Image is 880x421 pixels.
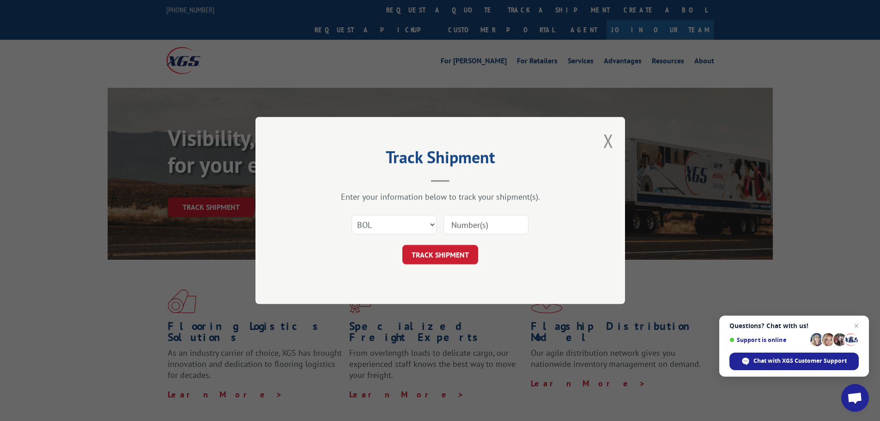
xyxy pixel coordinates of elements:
span: Support is online [729,336,807,343]
button: Close modal [603,128,613,153]
div: Open chat [841,384,869,412]
span: Chat with XGS Customer Support [753,357,847,365]
span: Close chat [851,320,862,331]
input: Number(s) [443,215,528,234]
h2: Track Shipment [302,151,579,168]
div: Chat with XGS Customer Support [729,353,859,370]
span: Questions? Chat with us! [729,322,859,329]
button: TRACK SHIPMENT [402,245,478,264]
div: Enter your information below to track your shipment(s). [302,191,579,202]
